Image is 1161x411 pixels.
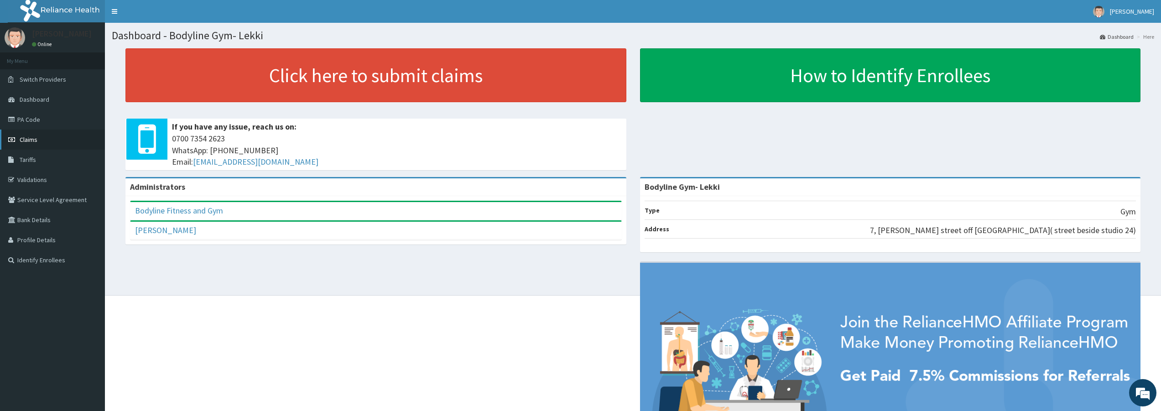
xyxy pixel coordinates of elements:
span: Tariffs [20,156,36,164]
img: User Image [1093,6,1104,17]
span: [PERSON_NAME] [1110,7,1154,16]
a: Dashboard [1100,33,1134,41]
b: Type [645,206,660,214]
a: Online [32,41,54,47]
b: Address [645,225,669,233]
span: Dashboard [20,95,49,104]
strong: Bodyline Gym- Lekki [645,182,720,192]
p: Gym [1120,206,1136,218]
div: Minimize live chat window [150,5,172,26]
a: Click here to submit claims [125,48,626,102]
span: Switch Providers [20,75,66,83]
li: Here [1135,33,1154,41]
b: If you have any issue, reach us on: [172,121,297,132]
span: 0700 7354 2623 WhatsApp: [PHONE_NUMBER] Email: [172,133,622,168]
img: User Image [5,27,25,48]
textarea: Type your message and hit 'Enter' [5,249,174,281]
div: Chat with us now [47,51,153,63]
b: Administrators [130,182,185,192]
a: Bodyline Fitness and Gym [135,205,223,216]
a: [EMAIL_ADDRESS][DOMAIN_NAME] [193,156,318,167]
span: Claims [20,135,37,144]
p: [PERSON_NAME] [32,30,92,38]
p: 7, [PERSON_NAME] street off [GEOGRAPHIC_DATA]( street beside studio 24) [870,224,1136,236]
img: d_794563401_company_1708531726252_794563401 [17,46,37,68]
a: How to Identify Enrollees [640,48,1141,102]
h1: Dashboard - Bodyline Gym- Lekki [112,30,1154,42]
span: We're online! [53,115,126,207]
a: [PERSON_NAME] [135,225,196,235]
